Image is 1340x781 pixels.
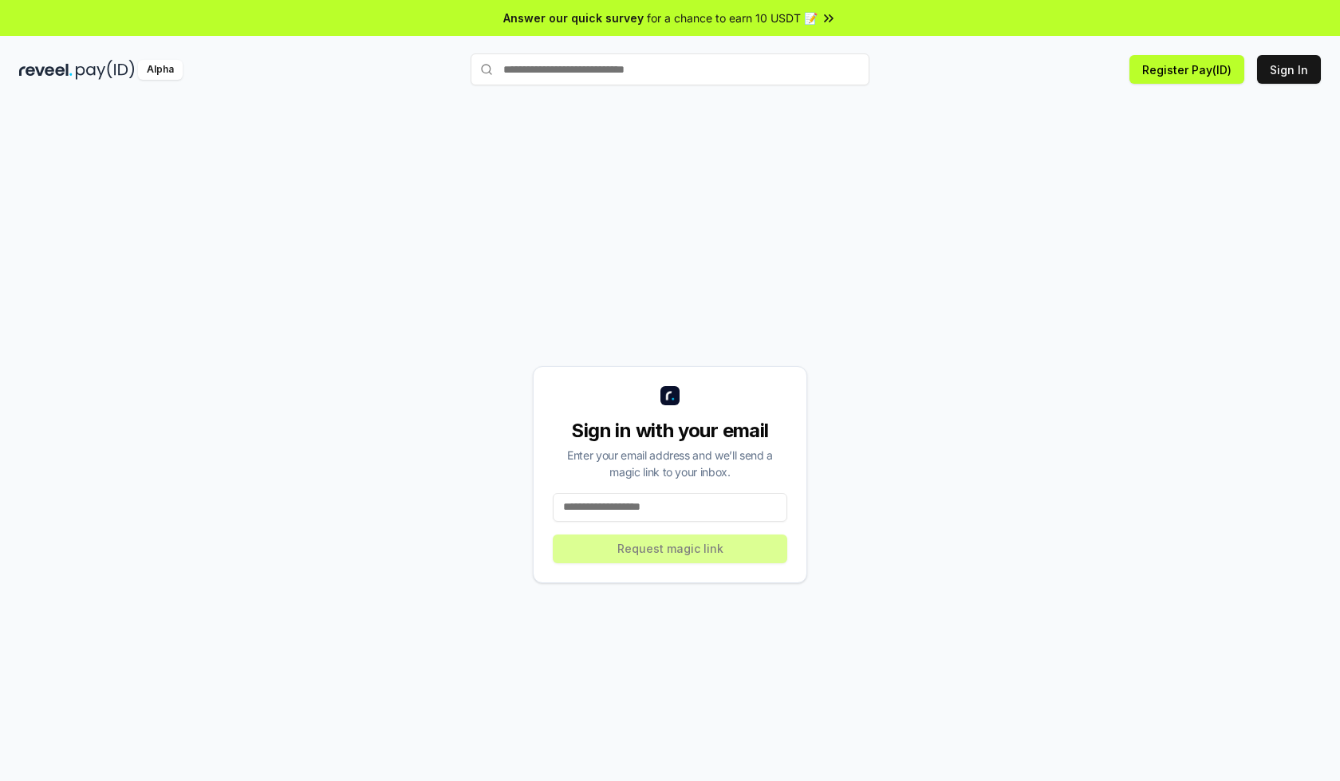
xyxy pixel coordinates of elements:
button: Sign In [1257,55,1321,84]
button: Register Pay(ID) [1129,55,1244,84]
img: reveel_dark [19,60,73,80]
div: Sign in with your email [553,418,787,444]
span: for a chance to earn 10 USDT 📝 [647,10,818,26]
span: Answer our quick survey [503,10,644,26]
div: Alpha [138,60,183,80]
img: pay_id [76,60,135,80]
div: Enter your email address and we’ll send a magic link to your inbox. [553,447,787,480]
img: logo_small [660,386,680,405]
